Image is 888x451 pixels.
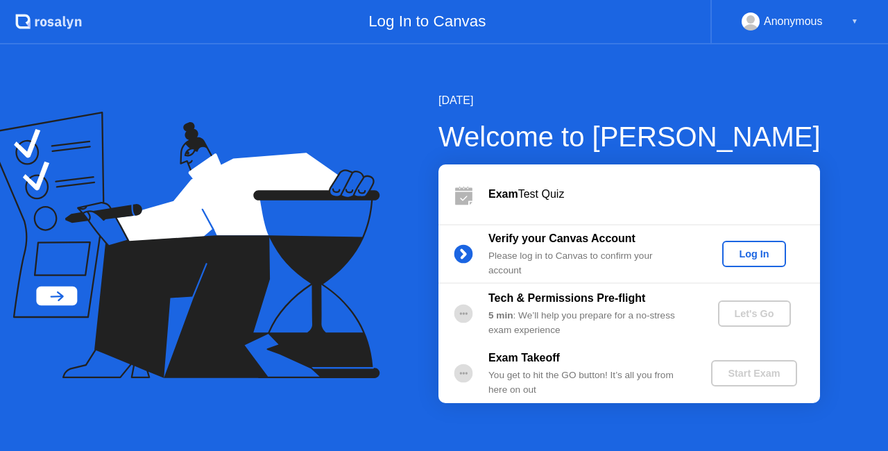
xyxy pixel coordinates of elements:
button: Log In [722,241,785,267]
b: 5 min [488,310,513,321]
div: Let's Go [724,308,785,319]
div: Welcome to [PERSON_NAME] [438,116,821,158]
b: Exam [488,188,518,200]
div: Please log in to Canvas to confirm your account [488,249,688,278]
b: Tech & Permissions Pre-flight [488,292,645,304]
div: Anonymous [764,12,823,31]
div: ▼ [851,12,858,31]
button: Let's Go [718,300,791,327]
div: Test Quiz [488,186,820,203]
div: Log In [728,248,780,259]
button: Start Exam [711,360,796,386]
div: [DATE] [438,92,821,109]
div: Start Exam [717,368,791,379]
div: You get to hit the GO button! It’s all you from here on out [488,368,688,397]
b: Exam Takeoff [488,352,560,364]
b: Verify your Canvas Account [488,232,635,244]
div: : We’ll help you prepare for a no-stress exam experience [488,309,688,337]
